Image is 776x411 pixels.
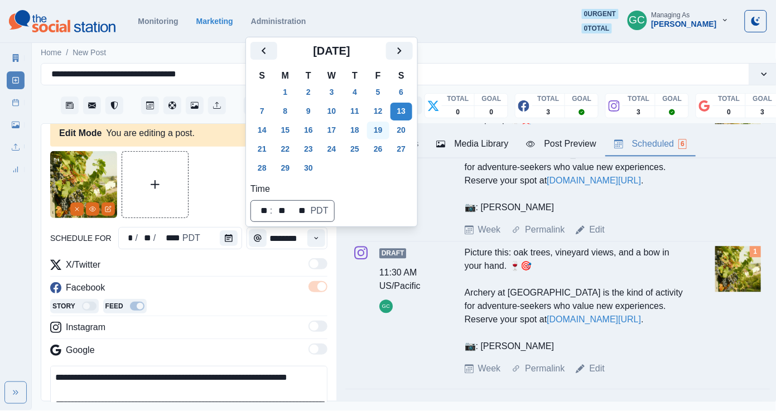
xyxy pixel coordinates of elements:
[719,94,740,104] p: TOTAL
[367,69,390,83] th: F
[343,69,367,83] th: T
[547,176,641,185] a: [DOMAIN_NAME][URL]
[277,44,386,57] h2: [DATE]
[66,47,68,59] span: /
[297,122,320,139] button: Tuesday, September 16, 2025
[121,231,201,245] div: Date
[628,94,650,104] p: TOTAL
[745,10,767,32] button: Toggle Mode
[287,204,289,217] div: ⁩
[273,204,287,218] div: minute
[251,141,273,158] button: Sunday, September 21, 2025
[367,141,389,158] button: Friday, September 26, 2025
[367,122,389,139] button: Friday, September 19, 2025
[321,103,343,120] button: Wednesday, September 10, 2025
[181,231,201,245] div: schedule for
[274,122,297,139] button: Monday, September 15, 2025
[118,227,242,249] div: schedule for
[9,10,115,32] img: logoTextSVG.62801f218bc96a9b266caa72a09eb111.svg
[652,11,690,19] div: Managing As
[727,107,731,117] p: 0
[250,42,277,60] button: Previous
[66,281,105,294] p: Facebook
[152,231,157,245] div: /
[250,69,274,83] th: S
[547,107,551,117] p: 3
[391,141,413,158] button: Saturday, September 27, 2025
[538,94,560,104] p: TOTAL
[247,227,327,249] input: Select Time
[52,301,75,311] p: Story
[102,202,115,216] button: Edit Media
[386,42,413,60] button: Next
[249,229,267,247] button: Time
[572,94,592,104] p: GOAL
[391,84,413,101] button: Saturday, September 6, 2025
[291,204,307,218] div: AM/PM
[274,69,297,83] th: M
[297,103,320,120] button: Tuesday, September 9, 2025
[297,69,320,83] th: T
[86,202,99,216] button: View Media
[582,9,618,19] span: 0 urgent
[7,138,25,156] a: Uploads
[70,202,84,216] button: Remove
[344,141,366,158] button: Thursday, September 25, 2025
[66,321,105,334] p: Instagram
[274,141,297,158] button: Monday, September 22, 2025
[7,161,25,178] a: Review Summary
[269,204,273,217] div: :
[465,107,686,214] div: Picture this: oak trees, vineyard views, and a bow in your hand. 🍷🎯 Archery at [GEOGRAPHIC_DATA] ...
[186,96,204,114] button: Media Library
[297,84,320,101] button: Tuesday, September 2, 2025
[208,96,226,114] button: Uploads
[256,204,269,218] div: hour
[105,301,123,311] p: Feed
[41,47,106,59] nav: breadcrumb
[525,223,565,236] a: Permalink
[379,248,407,258] span: Draft
[447,94,469,104] p: TOTAL
[157,231,181,245] div: schedule for
[247,227,327,249] div: Time
[105,96,123,114] a: Reviews
[61,96,79,114] button: Stream
[73,47,106,59] a: New Post
[321,141,343,158] button: Wednesday, September 24, 2025
[715,246,761,292] img: anrzgrdbpccewpwdq6px
[274,103,297,120] button: Monday, September 8, 2025
[50,151,117,218] img: anrzgrdbpccewpwdq6px
[344,103,366,120] button: Thursday, September 11, 2025
[253,204,256,217] div: ⁦
[307,229,325,247] button: Time
[678,139,687,149] span: 6
[614,137,687,151] div: Scheduled
[297,159,320,177] button: Tuesday, September 30, 2025
[753,94,773,104] p: GOAL
[251,17,306,26] a: Administration
[344,84,366,101] button: Thursday, September 4, 2025
[244,96,262,114] button: Client Website
[637,107,641,117] p: 3
[582,23,612,33] span: 0 total
[478,362,501,375] a: Week
[59,127,102,140] div: Edit Mode
[547,315,641,324] a: [DOMAIN_NAME][URL]
[391,122,413,139] button: Saturday, September 20, 2025
[220,230,238,246] button: schedule for
[629,7,645,33] div: Gizelle Carlos
[50,120,327,147] div: You are editing a post.
[41,47,61,59] a: Home
[7,116,25,134] a: Media Library
[134,231,139,245] div: /
[250,69,413,178] table: September 2025
[465,246,686,353] div: Picture this: oak trees, vineyard views, and a bow in your hand. 🍷🎯 Archery at [GEOGRAPHIC_DATA] ...
[141,96,159,114] button: Post Schedule
[320,69,344,83] th: W
[7,94,25,112] a: Post Schedule
[310,204,330,217] div: time zone
[663,94,682,104] p: GOAL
